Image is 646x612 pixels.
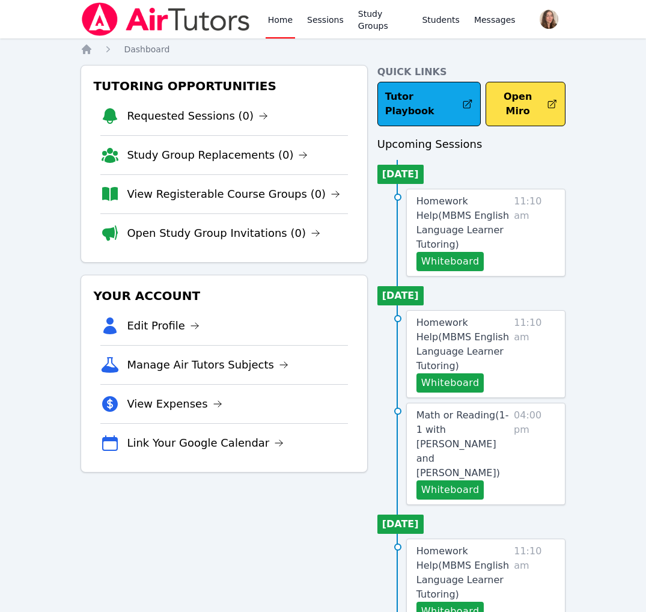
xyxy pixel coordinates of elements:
[474,14,516,26] span: Messages
[514,316,555,393] span: 11:10 am
[127,356,288,373] a: Manage Air Tutors Subjects
[127,108,268,124] a: Requested Sessions (0)
[81,2,251,36] img: Air Tutors
[127,396,222,412] a: View Expenses
[91,285,357,307] h3: Your Account
[416,316,510,373] a: Homework Help(MBMS English Language Learner Tutoring)
[127,186,340,203] a: View Registerable Course Groups (0)
[416,373,484,393] button: Whiteboard
[486,82,565,126] button: Open Miro
[514,194,555,271] span: 11:10 am
[124,44,169,54] span: Dashboard
[127,147,308,164] a: Study Group Replacements (0)
[416,195,509,250] span: Homework Help ( MBMS English Language Learner Tutoring )
[127,435,284,451] a: Link Your Google Calendar
[416,194,510,252] a: Homework Help(MBMS English Language Learner Tutoring)
[416,544,510,602] a: Homework Help(MBMS English Language Learner Tutoring)
[514,408,555,500] span: 04:00 pm
[416,545,509,600] span: Homework Help ( MBMS English Language Learner Tutoring )
[81,43,565,55] nav: Breadcrumb
[416,409,509,479] span: Math or Reading ( 1-1 with [PERSON_NAME] and [PERSON_NAME] )
[416,317,509,372] span: Homework Help ( MBMS English Language Learner Tutoring )
[377,65,565,79] h4: Quick Links
[377,286,424,305] li: [DATE]
[127,225,320,242] a: Open Study Group Invitations (0)
[377,82,481,126] a: Tutor Playbook
[91,75,357,97] h3: Tutoring Opportunities
[377,165,424,184] li: [DATE]
[416,252,484,271] button: Whiteboard
[127,317,200,334] a: Edit Profile
[416,480,484,500] button: Whiteboard
[377,515,424,534] li: [DATE]
[377,136,565,153] h3: Upcoming Sessions
[416,408,509,480] a: Math or Reading(1-1 with [PERSON_NAME] and [PERSON_NAME])
[124,43,169,55] a: Dashboard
